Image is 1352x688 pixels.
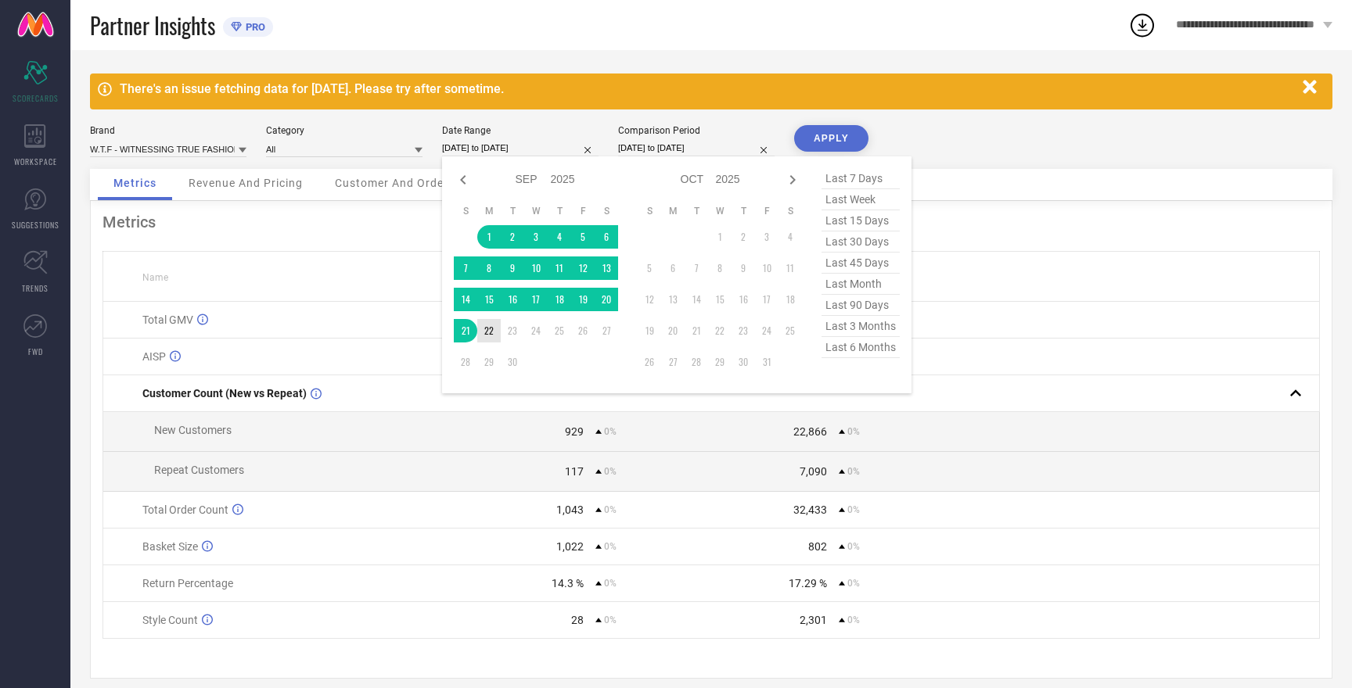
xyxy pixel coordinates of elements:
[142,503,228,516] span: Total Order Count
[661,205,685,217] th: Monday
[618,125,775,136] div: Comparison Period
[154,424,232,436] span: New Customers
[604,615,617,625] span: 0%
[595,225,618,249] td: Sat Sep 06 2025
[501,288,524,311] td: Tue Sep 16 2025
[755,225,778,249] td: Fri Oct 03 2025
[142,577,233,589] span: Return Percentage
[822,274,900,295] span: last month
[595,319,618,342] td: Sat Sep 27 2025
[524,205,548,217] th: Wednesday
[595,288,618,311] td: Sat Sep 20 2025
[755,319,778,342] td: Fri Oct 24 2025
[604,578,617,589] span: 0%
[556,503,584,516] div: 1,043
[556,540,584,553] div: 1,022
[565,425,584,438] div: 929
[335,177,455,189] span: Customer And Orders
[755,205,778,217] th: Friday
[732,256,755,280] td: Thu Oct 09 2025
[638,205,661,217] th: Sunday
[708,225,732,249] td: Wed Oct 01 2025
[604,504,617,515] span: 0%
[732,319,755,342] td: Thu Oct 23 2025
[154,464,244,476] span: Repeat Customers
[477,350,501,374] td: Mon Sep 29 2025
[808,540,827,553] div: 802
[800,465,827,478] div: 7,090
[685,288,708,311] td: Tue Oct 14 2025
[120,81,1295,96] div: There's an issue fetching data for [DATE]. Please try after sometime.
[477,288,501,311] td: Mon Sep 15 2025
[12,219,59,231] span: SUGGESTIONS
[142,387,307,400] span: Customer Count (New vs Repeat)
[638,350,661,374] td: Sun Oct 26 2025
[755,350,778,374] td: Fri Oct 31 2025
[501,225,524,249] td: Tue Sep 02 2025
[442,140,599,156] input: Select date range
[142,272,168,283] span: Name
[847,541,860,552] span: 0%
[800,614,827,626] div: 2,301
[638,256,661,280] td: Sun Oct 05 2025
[477,205,501,217] th: Monday
[477,256,501,280] td: Mon Sep 08 2025
[13,92,59,104] span: SCORECARDS
[822,168,900,189] span: last 7 days
[789,577,827,589] div: 17.29 %
[571,614,584,626] div: 28
[822,253,900,274] span: last 45 days
[1128,11,1156,39] div: Open download list
[142,540,198,553] span: Basket Size
[524,256,548,280] td: Wed Sep 10 2025
[755,288,778,311] td: Fri Oct 17 2025
[501,319,524,342] td: Tue Sep 23 2025
[778,288,802,311] td: Sat Oct 18 2025
[783,170,802,189] div: Next month
[793,503,827,516] div: 32,433
[755,256,778,280] td: Fri Oct 10 2025
[524,225,548,249] td: Wed Sep 03 2025
[477,319,501,342] td: Mon Sep 22 2025
[778,205,802,217] th: Saturday
[604,426,617,437] span: 0%
[794,125,868,152] button: APPLY
[571,288,595,311] td: Fri Sep 19 2025
[501,256,524,280] td: Tue Sep 09 2025
[548,225,571,249] td: Thu Sep 04 2025
[638,319,661,342] td: Sun Oct 19 2025
[847,615,860,625] span: 0%
[242,21,265,33] span: PRO
[501,350,524,374] td: Tue Sep 30 2025
[548,319,571,342] td: Thu Sep 25 2025
[548,256,571,280] td: Thu Sep 11 2025
[708,319,732,342] td: Wed Oct 22 2025
[454,256,477,280] td: Sun Sep 07 2025
[708,205,732,217] th: Wednesday
[778,225,802,249] td: Sat Oct 04 2025
[793,425,827,438] div: 22,866
[102,213,1320,231] div: Metrics
[708,256,732,280] td: Wed Oct 08 2025
[548,205,571,217] th: Thursday
[732,225,755,249] td: Thu Oct 02 2025
[778,256,802,280] td: Sat Oct 11 2025
[847,426,860,437] span: 0%
[661,350,685,374] td: Mon Oct 27 2025
[571,319,595,342] td: Fri Sep 26 2025
[454,205,477,217] th: Sunday
[604,466,617,477] span: 0%
[90,9,215,41] span: Partner Insights
[661,288,685,311] td: Mon Oct 13 2025
[604,541,617,552] span: 0%
[22,282,49,294] span: TRENDS
[142,614,198,626] span: Style Count
[477,225,501,249] td: Mon Sep 01 2025
[189,177,303,189] span: Revenue And Pricing
[442,125,599,136] div: Date Range
[685,350,708,374] td: Tue Oct 28 2025
[454,288,477,311] td: Sun Sep 14 2025
[822,295,900,316] span: last 90 days
[552,577,584,589] div: 14.3 %
[142,350,166,363] span: AISP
